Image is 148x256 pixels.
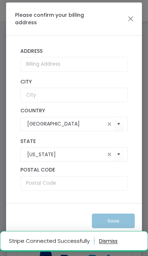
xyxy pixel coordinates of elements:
label: State [20,138,128,145]
h4: Please confirm your billing address [15,11,87,26]
input: City [20,88,128,102]
span: clear [105,120,114,128]
label: Postal Code [20,167,128,173]
button: dismiss [99,235,118,247]
label: Country [20,108,128,114]
span: clear [105,150,114,159]
label: Address [20,48,128,55]
input: Postal Code [20,176,128,191]
button: Select [114,117,124,132]
button: Close [126,14,135,24]
button: Select [114,147,124,162]
p: Stripe Connected Successfully [9,235,94,247]
input: Billing Address [20,57,128,72]
input: Select Country [27,120,105,128]
label: City [20,79,128,85]
input: Select State [27,151,105,158]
